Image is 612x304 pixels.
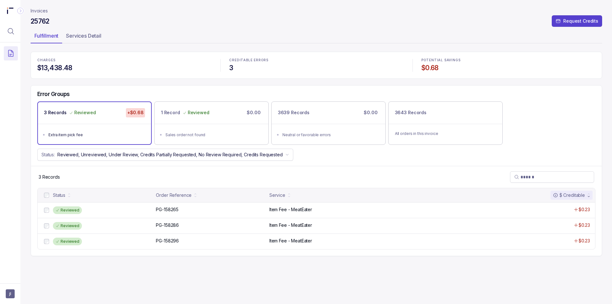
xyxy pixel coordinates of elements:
[579,222,590,228] p: $0.23
[4,46,18,60] button: Menu Icon Button DocumentTextIcon
[553,192,585,198] div: $ Creditable
[53,206,82,214] div: Reviewed
[165,132,261,138] div: Sales order not found
[34,32,58,40] p: Fulfillment
[44,239,49,244] input: checkbox-checkbox
[53,192,65,198] div: Status
[552,15,602,27] button: Request Credits
[37,63,211,72] h4: $13,438.48
[579,238,590,244] p: $0.23
[31,31,602,43] ul: Tab Group
[188,109,209,116] p: Reviewed
[156,192,192,198] div: Order Reference
[161,109,180,116] p: 1 Record
[44,109,67,116] p: 3 Records
[4,24,18,38] button: Menu Icon Button MagnifyingGlassIcon
[53,222,82,230] div: Reviewed
[126,108,145,117] p: +$0.68
[156,206,178,213] p: PG-158265
[39,174,60,180] p: 3 Records
[269,222,312,228] p: Item Fee - MeatEater
[62,31,105,43] li: Tab Services Detail
[579,206,590,213] p: $0.23
[269,238,312,244] p: Item Fee - MeatEater
[74,109,96,116] p: Reviewed
[421,58,595,62] p: POTENTIAL SAVINGS
[39,174,60,180] div: Remaining page entries
[362,108,379,117] p: $0.00
[31,31,62,43] li: Tab Fulfillment
[156,222,179,228] p: PG-158286
[278,109,310,116] p: 3639 Records
[245,108,262,117] p: $0.00
[563,18,598,24] p: Request Credits
[53,238,82,245] div: Reviewed
[17,7,24,15] div: Collapse Icon
[421,63,595,72] h4: $0.68
[31,17,49,26] h4: 25762
[44,208,49,213] input: checkbox-checkbox
[48,132,144,138] div: Extra item pick fee
[57,152,283,158] p: Reviewed, Unreviewed, Under Review, Credits Partially Requested, No Review Required, Credits Requ...
[229,58,403,62] p: CREDITABLE ERRORS
[37,149,293,161] button: Status:Reviewed, Unreviewed, Under Review, Credits Partially Requested, No Review Required, Credi...
[229,63,403,72] h4: 3
[269,192,285,198] div: Service
[156,238,179,244] p: PG-158296
[66,32,101,40] p: Services Detail
[37,91,70,98] h5: Error Groups
[31,8,48,14] nav: breadcrumb
[44,193,49,198] input: checkbox-checkbox
[269,206,312,213] p: Item Fee - MeatEater
[31,8,48,14] a: Invoices
[37,58,211,62] p: CHARGES
[41,152,55,158] p: Status:
[395,109,426,116] p: 3643 Records
[44,223,49,228] input: checkbox-checkbox
[6,289,15,298] button: User initials
[395,130,496,137] p: All orders in this invoice
[282,132,378,138] div: Neutral or favorable errors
